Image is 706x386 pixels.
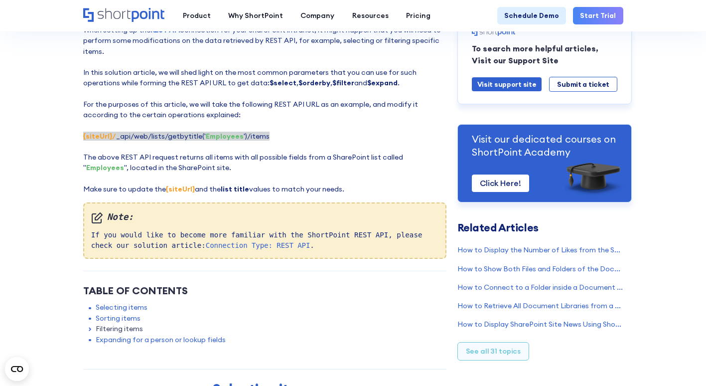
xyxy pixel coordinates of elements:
[457,301,623,311] a: How to Retrieve All Document Libraries from a Site Collection Using ShortPoint Connect
[406,10,430,21] div: Pricing
[472,133,618,159] p: Visit our dedicated courses on ShortPoint Academy
[86,163,124,172] strong: Employees
[343,7,397,24] a: Resources
[292,7,343,24] a: Company
[332,78,354,87] strong: $filter
[472,175,529,192] a: Click Here!
[206,241,310,249] a: Connection Type: REST API
[83,25,447,194] p: When setting up the connection for your SharePoint intranet, it might happen that you will need t...
[398,7,439,24] a: Pricing
[549,77,617,92] a: Submit a ticket
[221,185,249,193] strong: list title
[174,7,219,24] a: Product
[96,302,147,313] a: Selecting items
[457,222,623,233] h3: Related Articles
[83,283,447,298] div: Table of Contents
[457,264,623,274] a: How to Show Both Files and Folders of the Document Library in a ShortPoint Element
[83,8,165,23] a: Home
[472,77,542,91] a: Visit support site
[367,78,398,87] strong: $expand
[206,132,244,141] strong: Employees
[83,202,447,259] div: If you would like to become more familiar with the ShortPoint REST API, please check our solution...
[228,10,283,21] div: Why ShortPoint
[83,132,116,141] strong: {siteUrl}/
[472,43,618,67] p: To search more helpful articles, Visit our Support Site
[457,245,623,256] a: How to Display the Number of Likes from the SharePoint List Items
[352,10,389,21] div: Resources
[300,10,334,21] div: Company
[83,132,270,141] span: ‍ _api/web/lists/getbytitle(' ')/items
[497,7,566,24] a: Schedule Demo
[573,7,623,24] a: Start Trial
[91,210,438,224] em: Note:
[270,78,296,87] strong: $select
[5,357,29,381] button: Open CMP widget
[457,282,623,293] a: How to Connect to a Folder inside a Document Library Using REST API
[96,313,141,324] a: Sorting items
[96,324,143,334] a: Filtering items
[298,78,330,87] strong: $orderby
[457,342,530,361] a: See all 31 topics
[457,320,623,330] a: How to Display SharePoint Site News Using ShortPoint REST API Connection Type
[96,335,226,345] a: Expanding for a person or lookup fields
[183,10,211,21] div: Product
[219,7,291,24] a: Why ShortPoint
[166,185,195,193] strong: {siteUrl}
[656,338,706,386] iframe: Chat Widget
